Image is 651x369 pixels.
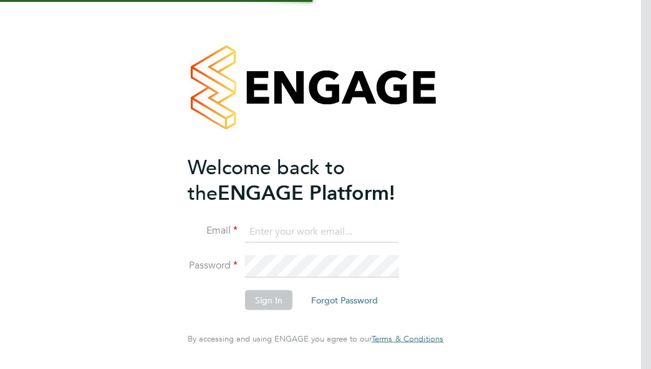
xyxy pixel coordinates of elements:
span: By accessing and using ENGAGE you agree to our [188,333,443,344]
span: Terms & Conditions [372,333,443,344]
span: Welcome back to the [188,155,345,205]
a: Terms & Conditions [372,334,443,344]
label: Email [188,224,238,237]
label: Password [188,259,238,272]
button: Sign In [245,290,292,310]
input: Enter your work email... [245,220,399,243]
h2: ENGAGE Platform! [188,154,431,205]
button: Forgot Password [301,290,388,310]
